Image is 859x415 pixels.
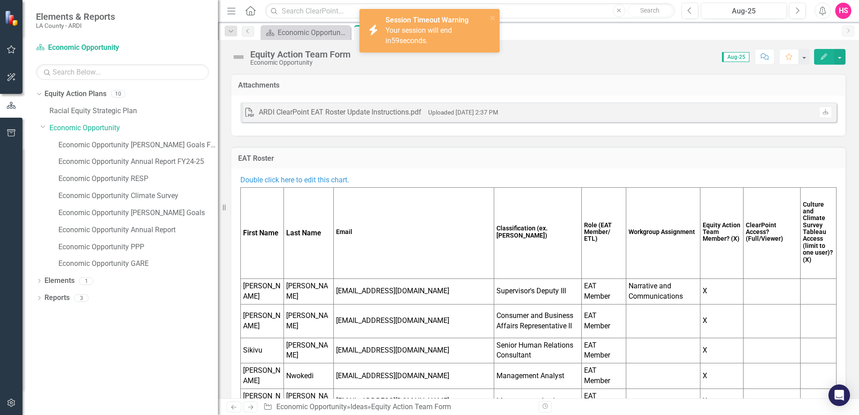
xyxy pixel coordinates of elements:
span: 59 [391,36,399,45]
a: Economic Opportunity Annual Report [58,225,218,235]
a: Equity Action Plans [44,89,106,99]
h3: Attachments [238,81,839,89]
a: Reports [44,293,70,303]
strong: Workgroup Assignment [629,228,695,235]
strong: Culture and Climate Survey Tableau Access (limit to one user)? (X) [803,201,833,263]
td: X [700,363,744,389]
td: EAT Member [582,363,626,389]
strong: Role (EAT Member/ ETL) [584,221,612,243]
a: Economic Opportunity PPP [58,242,218,252]
strong: Classification (ex. [PERSON_NAME]) [496,225,548,238]
div: Economic Opportunity [250,59,350,66]
a: Economic Opportunity Welcome Page [263,27,348,38]
td: Management Analyst [494,389,582,414]
button: Search [628,4,673,17]
td: [EMAIL_ADDRESS][DOMAIN_NAME] [333,304,494,338]
strong: Email [336,228,352,235]
td: [EMAIL_ADDRESS][DOMAIN_NAME] [333,363,494,389]
div: 1 [79,277,93,285]
td: [PERSON_NAME] [283,389,333,414]
td: X [700,338,744,363]
a: Racial Equity Strategic Plan [49,106,218,116]
td: [PERSON_NAME] [241,389,284,414]
div: ARDI ClearPoint EAT Roster Update Instructions.pdf [259,107,421,118]
td: [PERSON_NAME] [283,338,333,363]
span: Double click here to edit this chart. [240,176,349,184]
td: [PERSON_NAME] [241,304,284,338]
strong: Last Name [286,229,321,237]
td: EAT Member [582,278,626,304]
small: Uploaded [DATE] 2:37 PM [428,109,498,116]
a: Economic Opportunity Climate Survey [58,191,218,201]
td: X [700,304,744,338]
span: Your session will end in seconds. [385,26,452,45]
input: Search ClearPoint... [265,3,675,19]
div: » » [263,402,531,412]
td: Sikivu [241,338,284,363]
a: Economic Opportunity RESP [58,174,218,184]
td: [EMAIL_ADDRESS][DOMAIN_NAME] [333,278,494,304]
td: [PERSON_NAME] [241,363,284,389]
div: 10 [111,90,125,98]
td: Management Analyst [494,363,582,389]
td: Narrative and Communications [626,278,700,304]
input: Search Below... [36,64,209,80]
td: X [700,278,744,304]
strong: First Name [243,229,279,237]
small: LA County - ARDI [36,22,115,29]
td: EAT Member [582,304,626,338]
span: Aug-25 [722,52,749,62]
img: ClearPoint Strategy [4,10,20,26]
a: Economic Opportunity [49,123,218,133]
a: Economic Opportunity [276,402,347,411]
div: Equity Action Team Form [371,402,451,411]
a: Economic Opportunity [PERSON_NAME] Goals FY24-25 [58,140,218,150]
td: [PERSON_NAME] [241,278,284,304]
a: Elements [44,276,75,286]
td: Nwokedi [283,363,333,389]
div: Open Intercom Messenger [828,384,850,406]
td: [PERSON_NAME] [283,278,333,304]
td: Senior Human Relations Consultant [494,338,582,363]
a: Economic Opportunity Annual Report FY24-25 [58,157,218,167]
img: Not Defined [231,50,246,64]
span: Elements & Reports [36,11,115,22]
td: [EMAIL_ADDRESS][DOMAIN_NAME] [333,389,494,414]
td: EAT Member [582,338,626,363]
td: Supervisor's Deputy III [494,278,582,304]
div: Equity Action Team Form [250,49,350,59]
td: [PERSON_NAME] [283,304,333,338]
div: Aug-25 [704,6,784,17]
span: Search [640,7,660,14]
td: Consumer and Business Affairs Representative II [494,304,582,338]
td: X [700,389,744,414]
a: Economic Opportunity [PERSON_NAME] Goals [58,208,218,218]
a: Economic Opportunity GARE [58,259,218,269]
td: [EMAIL_ADDRESS][DOMAIN_NAME] [333,338,494,363]
div: Economic Opportunity Welcome Page [278,27,348,38]
button: close [490,13,496,23]
a: Ideas [350,402,368,411]
strong: Equity Action Team Member? (X) [703,221,740,243]
strong: Session Timeout Warning [385,16,469,24]
a: Economic Opportunity [36,43,148,53]
td: EAT Member [582,389,626,414]
strong: ClearPoint Access? (Full/Viewer) [746,221,783,243]
button: HS [835,3,851,19]
div: 3 [74,294,89,302]
button: Aug-25 [701,3,787,19]
h3: EAT Roster [238,155,839,163]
